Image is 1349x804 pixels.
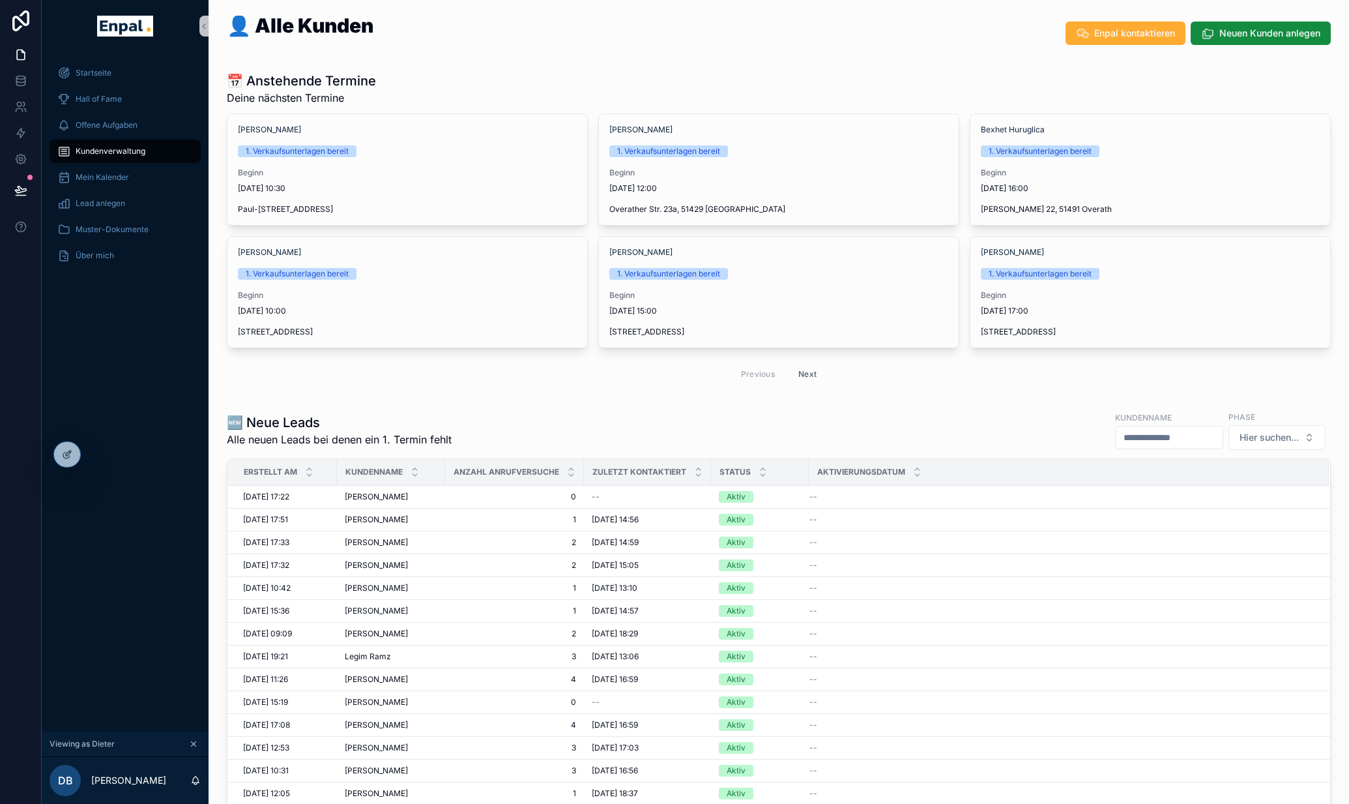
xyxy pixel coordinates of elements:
[345,560,437,571] a: [PERSON_NAME]
[243,788,329,799] a: [DATE] 12:05
[809,743,1313,753] a: --
[238,290,577,301] span: Beginn
[238,327,577,337] span: [STREET_ADDRESS]
[345,537,437,548] a: [PERSON_NAME]
[592,467,686,477] span: Zuletzt kontaktiert
[345,766,408,776] span: [PERSON_NAME]
[609,183,948,194] span: [DATE] 12:00
[809,514,1313,525] a: --
[609,247,673,258] a: [PERSON_NAME]
[592,651,639,662] span: [DATE] 13:06
[345,514,408,525] span: [PERSON_NAME]
[809,537,1313,548] a: --
[345,492,437,502] a: [PERSON_NAME]
[809,537,817,548] span: --
[76,146,145,156] span: Kundenverwaltung
[453,651,576,662] a: 3
[727,765,746,777] div: Aktiv
[592,720,703,730] a: [DATE] 16:59
[592,606,703,616] a: [DATE] 14:57
[50,140,201,163] a: Kundenverwaltung
[238,125,301,135] a: [PERSON_NAME]
[981,204,1320,215] span: [PERSON_NAME] 22, 51491 Overath
[609,168,948,178] span: Beginn
[727,491,746,503] div: Aktiv
[453,674,576,685] span: 4
[50,113,201,137] a: Offene Aufgaben
[243,629,292,639] span: [DATE] 09:09
[719,696,801,708] a: Aktiv
[981,125,1045,135] span: Bexhet Huruglica
[50,739,115,749] span: Viewing as Dieter
[719,651,801,663] a: Aktiv
[345,788,408,799] span: [PERSON_NAME]
[453,788,576,799] span: 1
[345,629,408,639] span: [PERSON_NAME]
[345,743,408,753] span: [PERSON_NAME]
[981,306,1320,316] span: [DATE] 17:00
[609,290,948,301] span: Beginn
[243,651,329,662] a: [DATE] 19:21
[809,492,1313,502] a: --
[76,120,138,130] span: Offene Aufgaben
[719,628,801,640] a: Aktiv
[345,583,437,593] a: [PERSON_NAME]
[817,467,905,477] span: Aktivierungsdatum
[243,560,329,571] a: [DATE] 17:32
[809,720,817,730] span: --
[719,582,801,594] a: Aktiv
[243,492,289,502] span: [DATE] 17:22
[243,674,288,685] span: [DATE] 11:26
[719,491,801,503] a: Aktiv
[719,514,801,526] a: Aktiv
[809,720,1313,730] a: --
[592,788,703,799] a: [DATE] 18:37
[246,268,349,280] div: 1. Verkaufsunterlagen bereit
[238,168,577,178] span: Beginn
[809,766,817,776] span: --
[453,492,576,502] a: 0
[727,537,746,548] div: Aktiv
[809,583,817,593] span: --
[243,514,288,525] span: [DATE] 17:51
[727,651,746,663] div: Aktiv
[76,68,111,78] span: Startseite
[238,204,577,215] span: Paul-[STREET_ADDRESS]
[617,145,720,157] div: 1. Verkaufsunterlagen bereit
[76,224,149,235] span: Muster-Dokumente
[345,720,437,730] a: [PERSON_NAME]
[453,606,576,616] a: 1
[453,697,576,707] span: 0
[91,774,166,787] p: [PERSON_NAME]
[592,697,703,707] a: --
[453,720,576,730] span: 4
[227,72,376,90] h1: 📅 Anstehende Termine
[345,743,437,753] a: [PERSON_NAME]
[453,560,576,571] a: 2
[227,432,452,447] span: Alle neuen Leads bei denen ein 1. Termin fehlt
[453,766,576,776] a: 3
[345,583,408,593] span: [PERSON_NAME]
[592,743,639,753] span: [DATE] 17:03
[50,166,201,189] a: Mein Kalender
[981,247,1044,258] span: [PERSON_NAME]
[727,605,746,617] div: Aktiv
[76,94,122,104] span: Hall of Fame
[243,560,289,571] span: [DATE] 17:32
[809,788,1313,799] a: --
[243,697,288,707] span: [DATE] 15:19
[719,674,801,685] a: Aktiv
[592,674,638,685] span: [DATE] 16:59
[76,198,125,209] span: Lead anlegen
[592,743,703,753] a: [DATE] 17:03
[592,697,600,707] span: --
[345,651,437,662] a: Legim Ramz
[1219,27,1320,40] span: Neuen Kunden anlegen
[592,606,639,616] span: [DATE] 14:57
[453,537,576,548] a: 2
[243,629,329,639] a: [DATE] 09:09
[719,765,801,777] a: Aktiv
